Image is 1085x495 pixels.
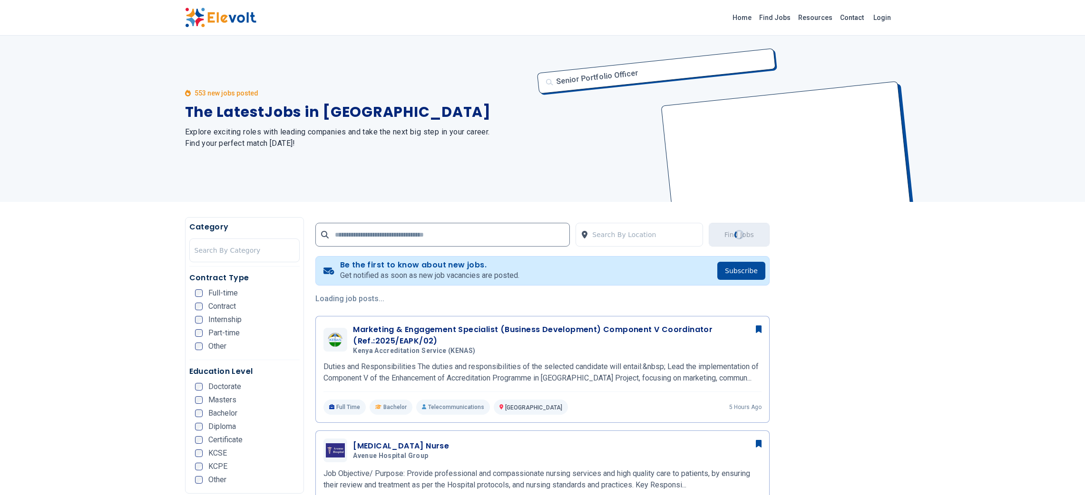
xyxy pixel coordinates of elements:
[729,403,762,411] p: 5 hours ago
[195,463,203,470] input: KCPE
[208,383,241,390] span: Doctorate
[323,468,762,491] p: Job Objective/ Purpose: Provide professional and compassionate nursing services and high quality ...
[189,221,300,233] h5: Category
[195,343,203,350] input: Other
[185,126,531,149] h2: Explore exciting roles with leading companies and take the next big step in your career. Find you...
[208,476,226,484] span: Other
[340,270,519,281] p: Get notified as soon as new job vacancies are posted.
[185,8,256,28] img: Elevolt
[794,10,836,25] a: Resources
[189,366,300,377] h5: Education Level
[323,400,366,415] p: Full Time
[323,324,762,415] a: Kenya Accreditation Service (KENAS)Marketing & Engagement Specialist (Business Development) Compo...
[195,436,203,444] input: Certificate
[353,452,428,460] span: Avenue Hospital Group
[353,324,762,347] h3: Marketing & Engagement Specialist (Business Development) Component V Coordinator (Ref.:2025/EAPK/02)
[208,463,227,470] span: KCPE
[326,332,345,347] img: Kenya Accreditation Service (KENAS)
[195,423,203,430] input: Diploma
[208,436,243,444] span: Certificate
[717,262,765,280] button: Subscribe
[185,104,531,121] h1: The Latest Jobs in [GEOGRAPHIC_DATA]
[836,10,868,25] a: Contact
[315,293,770,305] p: Loading job posts...
[208,449,227,457] span: KCSE
[208,316,242,324] span: Internship
[195,409,203,417] input: Bachelor
[195,289,203,297] input: Full-time
[383,403,407,411] span: Bachelor
[353,440,449,452] h3: [MEDICAL_DATA] Nurse
[326,443,345,457] img: Avenue Hospital Group
[195,383,203,390] input: Doctorate
[195,449,203,457] input: KCSE
[323,361,762,384] p: Duties and Responsibilities The duties and responsibilities of the selected candidate will entail...
[208,329,240,337] span: Part-time
[208,343,226,350] span: Other
[195,329,203,337] input: Part-time
[208,409,237,417] span: Bachelor
[709,223,770,247] button: Find JobsLoading...
[755,10,794,25] a: Find Jobs
[353,347,475,355] span: Kenya Accreditation Service (KENAS)
[729,10,755,25] a: Home
[208,303,236,310] span: Contract
[195,303,203,310] input: Contract
[505,404,562,411] span: [GEOGRAPHIC_DATA]
[189,272,300,284] h5: Contract Type
[195,88,258,98] p: 553 new jobs posted
[734,229,744,240] div: Loading...
[208,289,238,297] span: Full-time
[416,400,490,415] p: Telecommunications
[208,423,236,430] span: Diploma
[195,396,203,404] input: Masters
[195,316,203,324] input: Internship
[208,396,236,404] span: Masters
[195,476,203,484] input: Other
[868,8,897,27] a: Login
[340,260,519,270] h4: Be the first to know about new jobs.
